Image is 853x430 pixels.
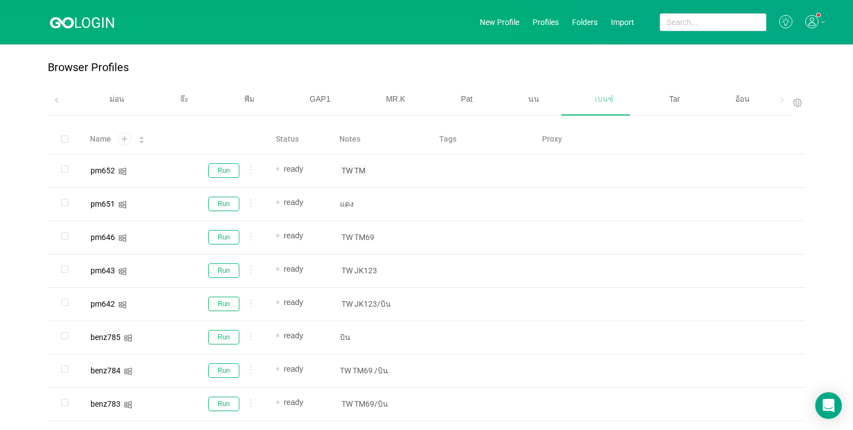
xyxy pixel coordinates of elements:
i: icon: windows [124,334,132,342]
i: icon: windows [118,201,127,209]
span: พีม [244,94,254,103]
p: Browser Profiles [48,61,129,74]
div: benz783 [91,400,121,408]
span: ready [284,264,303,273]
div: benz784 [91,367,121,374]
span: TW TM [340,165,367,176]
span: Proxy [542,133,562,145]
p: บิน [340,332,421,343]
button: Run [208,330,239,344]
span: จ๊ะ [180,94,189,103]
div: pm643 [91,267,115,274]
a: Import [611,18,634,27]
button: Run [208,230,239,244]
span: ready [284,198,303,207]
div: pm651 [91,200,115,208]
span: ready [284,331,303,340]
span: Tags [439,133,456,145]
span: Status [276,133,299,145]
i: icon: windows [118,267,127,276]
p: แดง [340,198,421,209]
span: Name [90,133,111,145]
div: Open Intercom Messenger [815,392,842,419]
a: Folders [572,18,598,27]
button: Run [208,363,239,378]
span: Notes [339,133,360,145]
div: pm652 [91,167,115,174]
span: เบนซ์ [595,94,614,103]
a: New Profile [480,18,519,27]
button: Run [208,297,239,311]
button: Run [208,397,239,411]
span: นน [528,94,539,103]
i: icon: right [779,98,785,103]
span: MR.K [386,94,405,103]
i: icon: windows [124,401,132,409]
div: benz785 [91,333,121,341]
span: ม่อน [109,94,124,103]
div: Sort [138,134,145,142]
span: TW JK123/บิน [340,298,393,309]
i: icon: caret-down [139,139,145,142]
span: TW TM69/บิน [340,398,390,409]
span: GAP1 [310,94,330,103]
i: icon: caret-up [139,135,145,138]
span: /บิน [373,365,390,376]
div: pm642 [91,300,115,308]
span: ready [284,298,303,307]
i: icon: windows [118,167,127,176]
input: Search... [660,13,766,31]
span: ready [284,231,303,240]
span: TW JK123 [340,265,379,276]
span: Pat [461,94,473,103]
span: TW TM69 [340,232,376,243]
i: icon: windows [118,234,127,242]
i: icon: left [54,98,59,103]
sup: 1 [817,13,820,17]
button: Run [208,263,239,278]
p: TW TM69 [340,365,421,376]
span: Tar [669,94,680,103]
span: ready [284,398,303,407]
i: icon: windows [118,301,127,309]
span: อ้อน [735,94,750,103]
button: Run [208,197,239,211]
button: Run [208,163,239,178]
span: ready [284,364,303,373]
span: ready [284,164,303,173]
i: icon: windows [124,367,132,376]
a: Profiles [533,18,559,27]
div: pm646 [91,233,115,241]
